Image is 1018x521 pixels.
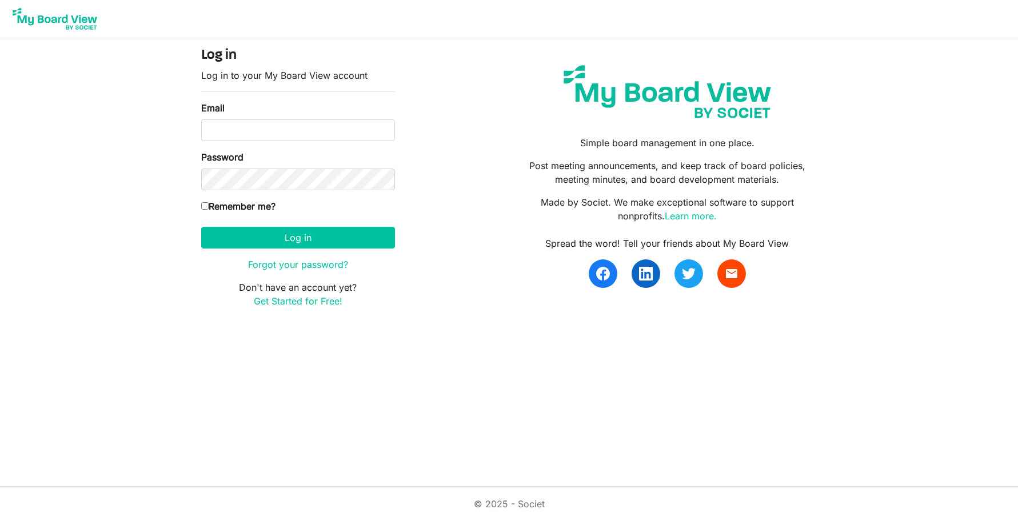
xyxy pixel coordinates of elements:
[201,202,209,210] input: Remember me?
[639,267,653,280] img: linkedin.svg
[254,295,342,307] a: Get Started for Free!
[517,159,817,186] p: Post meeting announcements, and keep track of board policies, meeting minutes, and board developm...
[201,47,395,64] h4: Log in
[9,5,101,33] img: My Board View Logo
[596,267,610,280] img: facebook.svg
[201,199,276,213] label: Remember me?
[517,136,817,150] p: Simple board management in one place.
[201,69,395,82] p: Log in to your My Board View account
[555,57,780,127] img: my-board-view-societ.svg
[201,280,395,308] p: Don't have an account yet?
[201,150,243,164] label: Password
[201,101,225,115] label: Email
[517,237,817,250] div: Spread the word! Tell your friends about My Board View
[248,259,348,270] a: Forgot your password?
[682,267,696,280] img: twitter.svg
[474,498,545,510] a: © 2025 - Societ
[717,259,746,288] a: email
[665,210,717,222] a: Learn more.
[201,227,395,249] button: Log in
[517,195,817,223] p: Made by Societ. We make exceptional software to support nonprofits.
[725,267,738,280] span: email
